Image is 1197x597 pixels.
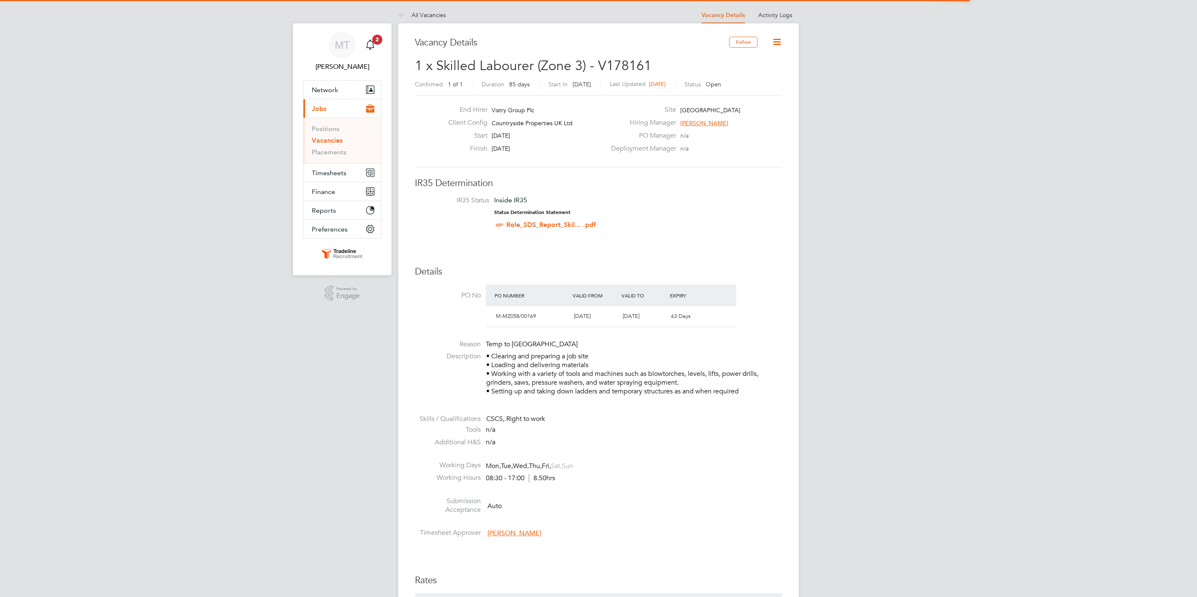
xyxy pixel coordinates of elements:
a: All Vacancies [398,11,446,19]
span: [DATE] [623,312,639,320]
span: Finance [312,188,335,196]
span: Thu, [529,462,542,470]
span: [PERSON_NAME] [487,529,541,537]
span: n/a [486,426,495,434]
h3: Details [415,266,782,278]
label: PO Manager [606,131,676,140]
span: 2 [372,35,382,45]
span: Auto [487,501,502,510]
span: 1 x Skilled Labourer (Zone 3) - V178161 [415,58,652,74]
label: Start In [548,81,568,88]
a: Vacancy Details [702,12,745,19]
h3: Rates [415,574,782,587]
span: M-MZ058/00169 [496,312,536,320]
label: Site [606,106,676,114]
span: n/a [486,438,495,446]
a: Activity Logs [758,11,792,19]
a: Placements [312,148,346,156]
span: [DATE] [573,81,591,88]
span: Jobs [312,105,326,113]
a: MT[PERSON_NAME] [303,32,381,72]
label: Client Config [442,118,487,127]
span: Sun [562,462,573,470]
button: Reports [303,201,381,219]
nav: Main navigation [293,23,391,275]
h3: Vacancy Details [415,37,729,49]
img: tradelinerecruitment-logo-retina.png [321,247,364,260]
button: Network [303,81,381,99]
span: n/a [680,132,689,139]
span: [DATE] [492,132,510,139]
label: Timesheet Approver [415,529,481,537]
a: Vacancies [312,136,343,144]
span: Preferences [312,225,348,233]
span: Marina Takkou [303,62,381,72]
div: PO Number [492,288,571,303]
span: [DATE] [574,312,591,320]
span: [DATE] [492,145,510,152]
span: 1 of 1 [448,81,463,88]
label: Tools [415,426,481,434]
button: Preferences [303,220,381,238]
span: Powered by [336,285,360,292]
button: Jobs [303,99,381,118]
span: 85 days [509,81,530,88]
span: Temp to [GEOGRAPHIC_DATA] [486,340,578,348]
span: Sat, [551,462,562,470]
span: Countryside Properties UK Ltd [492,119,573,127]
div: Valid To [619,288,668,303]
span: Fri, [542,462,551,470]
div: Valid From [571,288,619,303]
label: Finish [442,144,487,153]
button: Timesheets [303,164,381,182]
label: Status [684,81,701,88]
span: Tue, [501,462,513,470]
h3: IR35 Determination [415,177,782,189]
span: 8.50hrs [529,474,555,482]
p: • Clearing and preparing a job site • Loading and delivering materials • Working with a variety o... [486,352,782,395]
span: n/a [680,145,689,152]
label: Last Updated [610,80,646,88]
span: Reports [312,207,336,214]
div: Expiry [668,288,717,303]
span: Wed, [513,462,529,470]
span: Inside IR35 [494,196,527,204]
label: Description [415,352,481,361]
span: Engage [336,292,360,300]
span: Vistry Group Plc [492,106,534,114]
label: Additional H&S [415,438,481,447]
label: Working Days [415,461,481,470]
label: Confirmed [415,81,443,88]
span: [DATE] [649,81,666,88]
label: End Hirer [442,106,487,114]
span: Timesheets [312,169,346,177]
span: MT [335,40,350,50]
label: Hiring Manager [606,118,676,127]
button: Follow [729,37,758,48]
a: Role_SDS_Report_Skil... .pdf [506,221,596,229]
label: Submission Acceptance [415,497,481,514]
label: Deployment Manager [606,144,676,153]
span: Network [312,86,338,94]
a: 2 [362,32,379,58]
span: [GEOGRAPHIC_DATA] [680,106,740,114]
span: [PERSON_NAME] [680,119,728,127]
span: Open [706,81,721,88]
label: Duration [482,81,504,88]
span: 63 Days [671,312,691,320]
span: Mon, [486,462,501,470]
label: Working Hours [415,474,481,482]
label: PO No [415,291,481,300]
label: Start [442,131,487,140]
label: IR35 Status [423,196,489,205]
a: Positions [312,125,339,133]
a: Go to home page [303,247,381,260]
div: 08:30 - 17:00 [486,474,555,483]
strong: Status Determination Statement [494,209,571,215]
button: Finance [303,182,381,201]
div: Jobs [303,118,381,163]
label: Skills / Qualifications [415,415,481,423]
label: Reason [415,340,481,349]
a: Powered byEngage [325,285,360,301]
div: CSCS, Right to work [486,415,782,423]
